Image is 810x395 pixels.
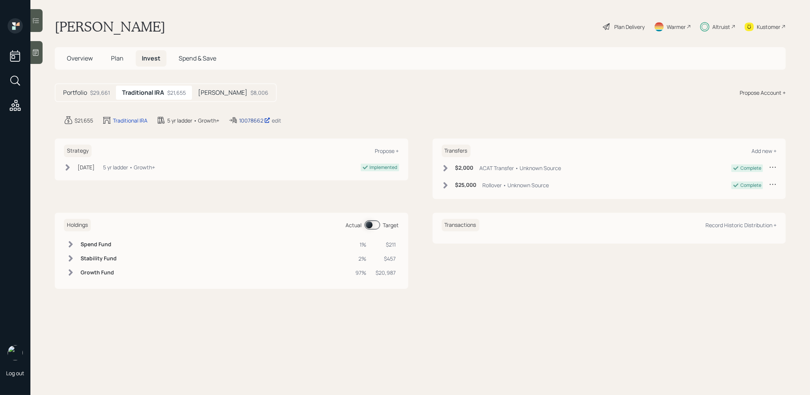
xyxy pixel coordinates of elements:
[376,255,396,263] div: $457
[63,89,87,96] h5: Portfolio
[375,147,399,154] div: Propose +
[198,89,247,96] h5: [PERSON_NAME]
[78,163,95,171] div: [DATE]
[64,219,91,231] h6: Holdings
[122,89,164,96] h5: Traditional IRA
[90,89,110,97] div: $29,661
[55,18,165,35] h1: [PERSON_NAME]
[167,89,186,97] div: $21,655
[81,269,117,276] h6: Growth Fund
[442,145,471,157] h6: Transfers
[67,54,93,62] span: Overview
[740,182,761,189] div: Complete
[757,23,780,31] div: Kustomer
[740,89,786,97] div: Propose Account +
[75,116,93,124] div: $21,655
[81,241,117,248] h6: Spend Fund
[356,269,367,277] div: 97%
[179,54,216,62] span: Spend & Save
[8,345,23,360] img: treva-nostdahl-headshot.png
[103,163,155,171] div: 5 yr ladder • Growth+
[113,116,147,124] div: Traditional IRA
[370,164,398,171] div: Implemented
[442,219,479,231] h6: Transactions
[346,221,362,229] div: Actual
[356,241,367,248] div: 1%
[712,23,730,31] div: Altruist
[376,241,396,248] div: $211
[6,370,24,377] div: Log out
[483,181,549,189] div: Rollover • Unknown Source
[111,54,124,62] span: Plan
[383,221,399,229] div: Target
[614,23,645,31] div: Plan Delivery
[455,182,477,188] h6: $25,000
[751,147,777,154] div: Add new +
[81,255,117,262] h6: Stability Fund
[142,54,160,62] span: Invest
[455,165,474,171] h6: $2,000
[740,165,761,172] div: Complete
[667,23,686,31] div: Warmer
[239,116,270,124] div: 10078662
[480,164,561,172] div: ACAT Transfer • Unknown Source
[376,269,396,277] div: $20,987
[705,221,777,229] div: Record Historic Distribution +
[272,117,281,124] div: edit
[167,116,219,124] div: 5 yr ladder • Growth+
[356,255,367,263] div: 2%
[250,89,268,97] div: $8,006
[64,145,92,157] h6: Strategy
